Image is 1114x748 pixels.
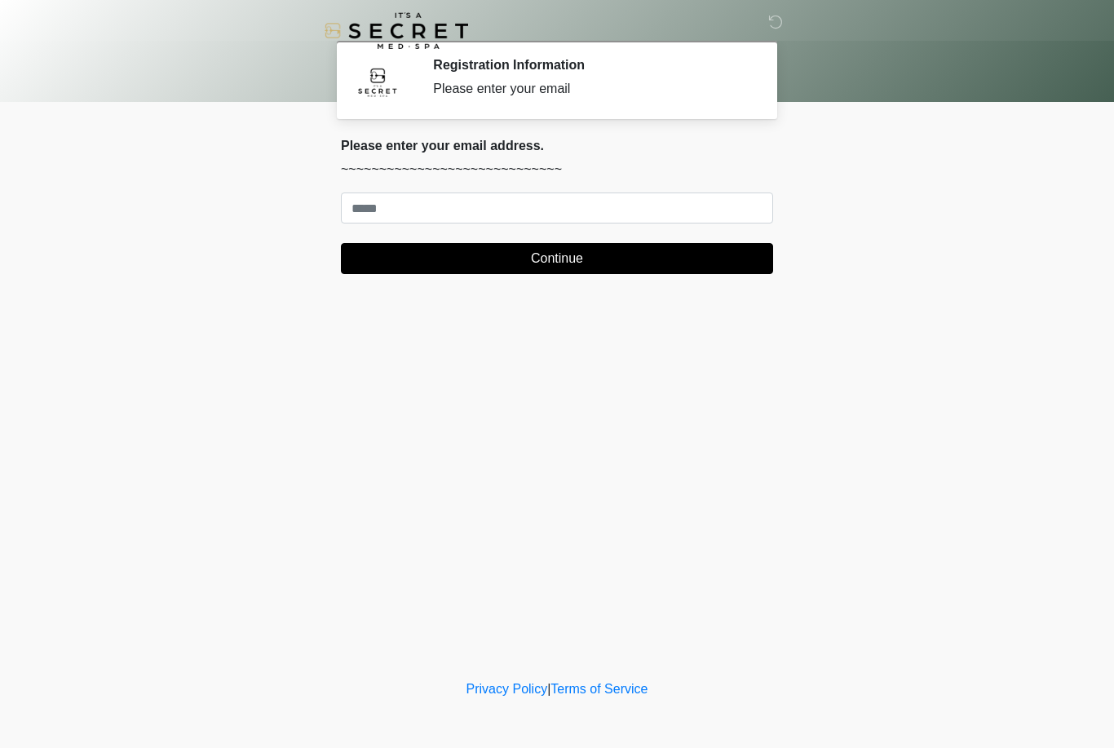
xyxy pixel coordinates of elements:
a: Terms of Service [550,682,648,696]
div: Please enter your email [433,79,749,99]
h2: Registration Information [433,57,749,73]
button: Continue [341,243,773,274]
img: It's A Secret Med Spa Logo [325,12,468,49]
p: ~~~~~~~~~~~~~~~~~~~~~~~~~~~~~ [341,160,773,179]
h2: Please enter your email address. [341,138,773,153]
img: Agent Avatar [353,57,402,106]
a: Privacy Policy [466,682,548,696]
a: | [547,682,550,696]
